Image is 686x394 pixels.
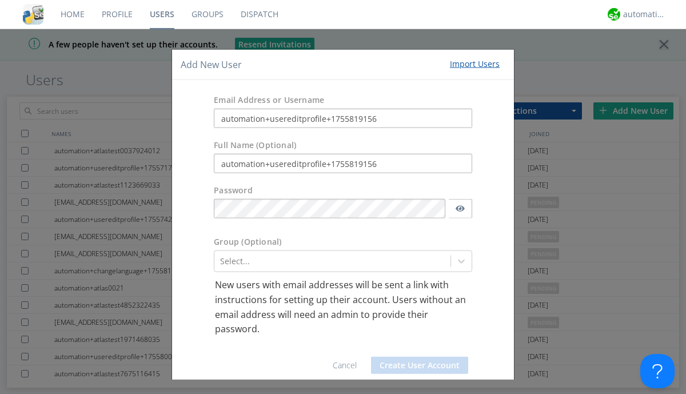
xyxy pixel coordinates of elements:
[450,58,500,69] div: Import Users
[181,58,242,71] h4: Add New User
[608,8,620,21] img: d2d01cd9b4174d08988066c6d424eccd
[214,185,253,196] label: Password
[371,356,468,373] button: Create User Account
[333,359,357,370] a: Cancel
[214,140,296,151] label: Full Name (Optional)
[214,94,324,106] label: Email Address or Username
[23,4,43,25] img: cddb5a64eb264b2086981ab96f4c1ba7
[214,236,281,248] label: Group (Optional)
[623,9,666,20] div: automation+atlas
[215,278,471,336] p: New users with email addresses will be sent a link with instructions for setting up their account...
[214,109,472,128] input: e.g. email@address.com, Housekeeping1
[214,154,472,173] input: Julie Appleseed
